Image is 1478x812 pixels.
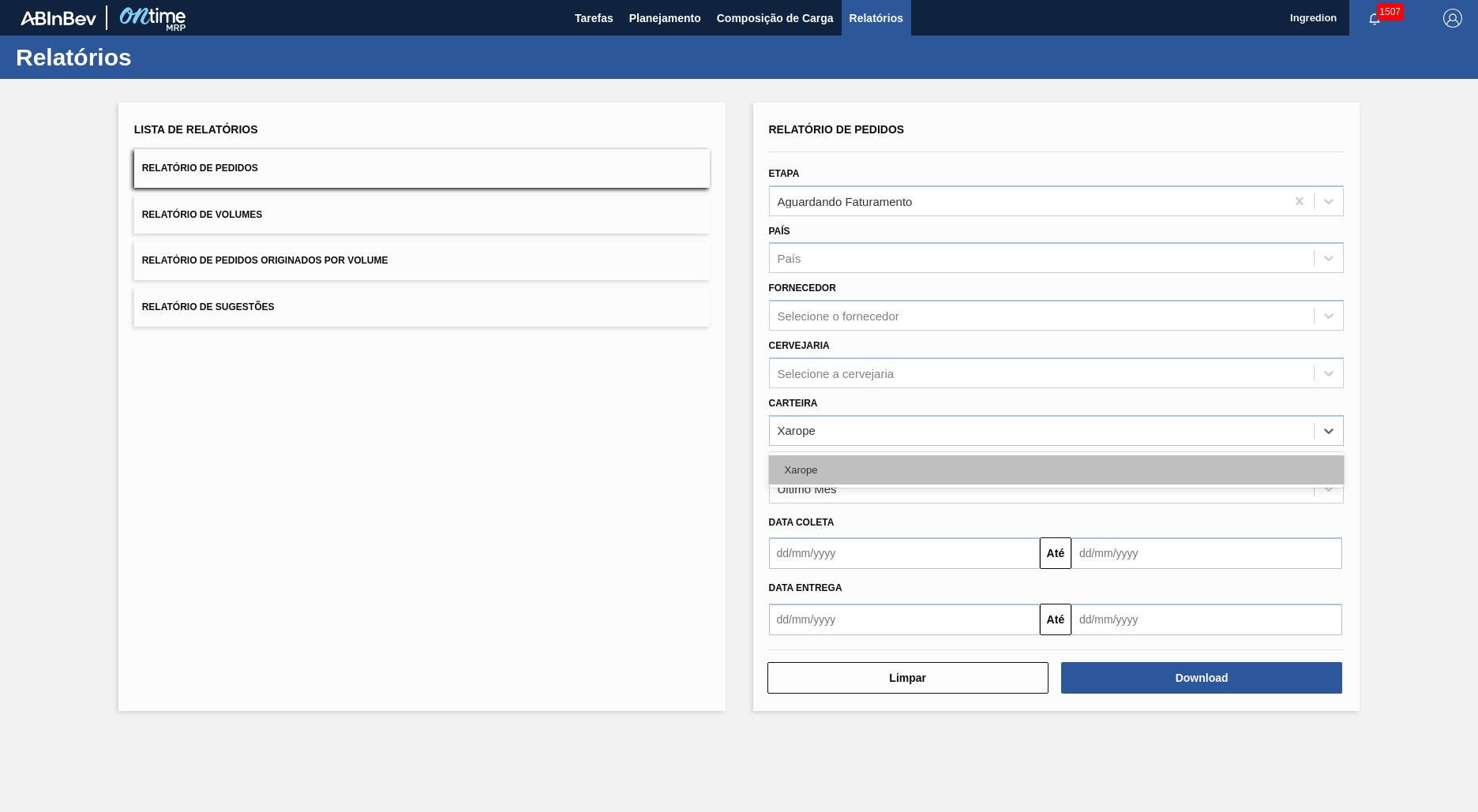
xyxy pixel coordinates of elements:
span: Tarefas [575,9,613,28]
button: Até [1040,537,1071,569]
input: dd/mm/yyyy [769,537,1040,569]
span: Data Entrega [769,582,842,593]
button: Relatório de Pedidos [134,149,710,188]
img: Logout [1443,9,1462,28]
button: Relatório de Volumes [134,196,710,234]
img: TNhmsLtSVTkK8tSr43FrP2fwEKptu5GPRR3wAAAABJRU5ErkJggg== [21,11,96,25]
div: Último Mês [778,481,837,495]
div: Selecione o fornecedor [778,309,899,323]
label: País [769,226,790,237]
button: Relatório de Sugestões [134,288,710,327]
div: País [778,252,801,265]
span: Relatório de Pedidos [142,163,258,174]
span: Composição de Carga [717,9,834,28]
div: Xarope [769,455,1345,485]
button: Download [1061,662,1342,694]
label: Etapa [769,168,800,179]
span: 1507 [1376,3,1404,21]
button: Até [1040,604,1071,635]
span: Data coleta [769,517,835,528]
span: Relatório de Pedidos [769,123,905,136]
span: Planejamento [629,9,701,28]
span: Relatório de Pedidos Originados por Volume [142,255,388,266]
label: Carteira [769,398,818,409]
label: Fornecedor [769,283,836,294]
div: Selecione a cervejaria [778,366,895,380]
span: Lista de Relatórios [134,123,258,136]
button: Limpar [767,662,1048,694]
input: dd/mm/yyyy [769,604,1040,635]
button: Relatório de Pedidos Originados por Volume [134,241,710,280]
label: Cervejaria [769,340,830,351]
input: dd/mm/yyyy [1071,604,1342,635]
span: Relatório de Sugestões [142,301,275,312]
input: dd/mm/yyyy [1071,537,1342,569]
div: Aguardando Faturamento [778,194,913,208]
button: Notificações [1349,7,1400,29]
span: Relatório de Volumes [142,209,262,220]
span: Relatórios [850,9,903,28]
h1: Relatórios [16,48,296,66]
